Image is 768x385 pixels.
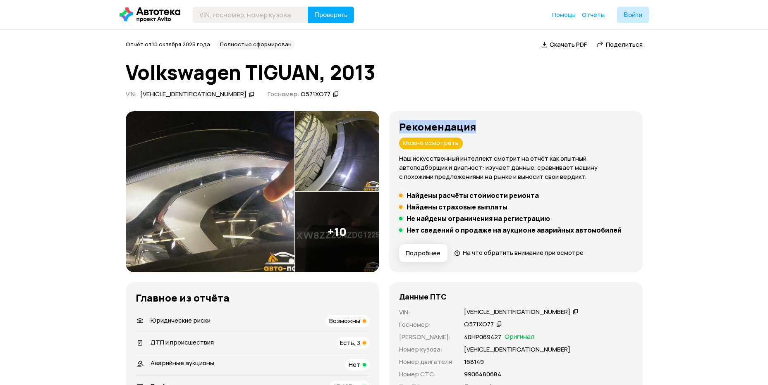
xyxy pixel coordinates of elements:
p: 40НР069427 [464,333,501,342]
span: Поделиться [606,40,643,49]
div: Полностью сформирован [217,40,295,50]
a: Отчёты [582,11,605,19]
span: Госномер: [268,90,299,98]
p: [PERSON_NAME] : [399,333,454,342]
p: Номер двигателя : [399,357,454,366]
p: Номер кузова : [399,345,454,354]
h5: Не найдены ограничения на регистрацию [407,214,550,223]
span: На что обратить внимание при осмотре [463,248,584,257]
h3: Рекомендация [399,121,633,133]
a: Поделиться [597,40,643,49]
span: Есть, 3 [340,338,360,347]
span: Юридические риски [151,316,211,325]
a: Помощь [552,11,576,19]
h3: Главное из отчёта [136,292,369,304]
span: VIN : [126,90,137,98]
div: О571ХО77 [464,320,494,329]
span: Возможны [329,316,360,325]
span: Войти [624,12,642,18]
button: Проверить [308,7,354,23]
div: Можно осмотреть [399,138,463,149]
h4: Данные ПТС [399,292,447,301]
p: 168149 [464,357,484,366]
p: 9906480684 [464,370,501,379]
p: VIN : [399,308,454,317]
span: Скачать PDF [550,40,587,49]
input: VIN, госномер, номер кузова [193,7,308,23]
h5: Нет сведений о продаже на аукционе аварийных автомобилей [407,226,622,234]
div: [VEHICLE_IDENTIFICATION_NUMBER] [140,90,246,99]
p: [VEHICLE_IDENTIFICATION_NUMBER] [464,345,570,354]
h5: Найдены страховые выплаты [407,203,507,211]
h1: Volkswagen TIGUAN, 2013 [126,61,643,83]
span: Нет [349,360,360,369]
span: Подробнее [406,249,440,257]
p: Наш искусственный интеллект смотрит на отчёт как опытный автоподборщик и диагност: изучает данные... [399,154,633,181]
span: Проверить [314,12,347,18]
a: На что обратить внимание при осмотре [454,248,584,257]
a: Скачать PDF [542,40,587,49]
button: Подробнее [399,244,447,262]
h5: Найдены расчёты стоимости ремонта [407,191,539,200]
span: Оригинал [505,333,534,342]
button: Войти [617,7,649,23]
div: О571ХО77 [301,90,330,99]
p: Номер СТС : [399,370,454,379]
div: [VEHICLE_IDENTIFICATION_NUMBER] [464,308,570,316]
span: Аварийные аукционы [151,359,214,367]
p: Госномер : [399,320,454,329]
span: ДТП и происшествия [151,338,214,347]
span: Отчёт от 10 октября 2025 года [126,40,210,48]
